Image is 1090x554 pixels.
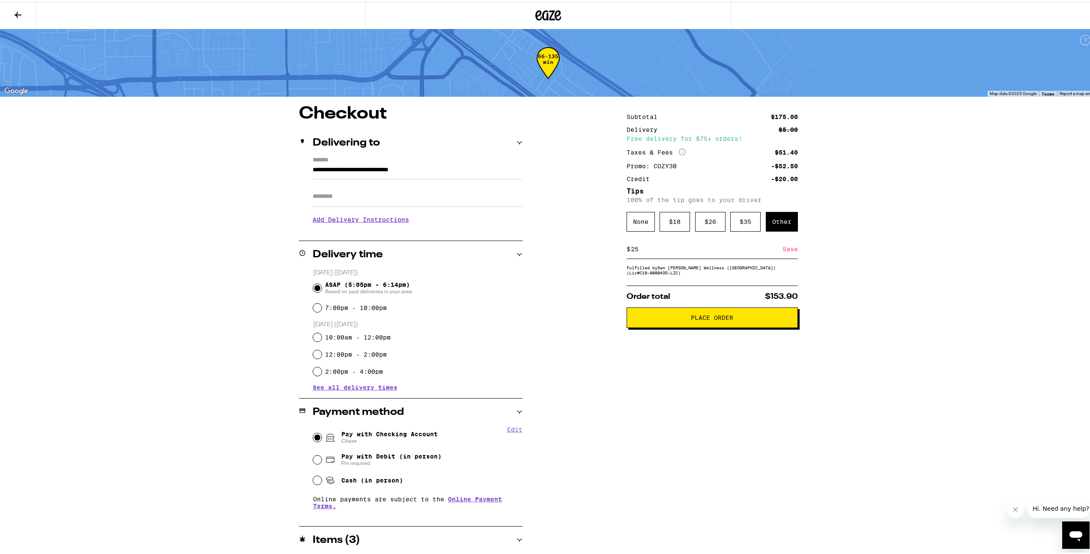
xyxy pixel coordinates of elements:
[765,291,798,299] span: $153.90
[627,291,670,299] span: Order total
[313,494,502,508] a: Online Payment Terms.
[730,210,761,230] div: $ 35
[325,286,412,293] span: Based on past deliveries in your area
[630,244,782,251] input: 0
[341,436,438,443] span: Chase
[627,306,798,326] button: Place Order
[2,84,30,95] a: Open this area in Google Maps (opens a new window)
[313,267,523,275] p: [DATE] ([DATE])
[2,84,30,95] img: Google
[313,136,380,146] h2: Delivering to
[627,134,798,140] div: Free delivery for $75+ orders!
[771,174,798,180] div: -$20.00
[313,208,523,228] h3: Add Delivery Instructions
[990,89,1036,94] span: Map data ©2025 Google
[313,248,383,258] h2: Delivery time
[627,263,798,274] div: Fulfilled by San [PERSON_NAME] Wellness ([GEOGRAPHIC_DATA]) (Lic# C10-0000435-LIC )
[325,366,383,373] label: 2:00pm - 4:00pm
[627,161,683,167] div: Promo: COZY30
[627,186,798,193] h5: Tips
[313,494,523,508] p: Online payments are subject to the
[313,228,523,235] p: We'll contact you at [PHONE_NUMBER] when we arrive
[766,210,798,230] div: Other
[313,533,360,544] h2: Items ( 3 )
[627,147,686,155] div: Taxes & Fees
[627,238,630,257] div: $
[299,104,523,121] h1: Checkout
[537,52,560,84] div: 66-135 min
[325,303,387,310] label: 7:00pm - 10:00pm
[325,280,412,293] span: ASAP (5:05pm - 6:14pm)
[1027,497,1090,516] iframe: Message from company
[695,210,726,230] div: $ 26
[1042,89,1054,95] a: Terms
[1062,520,1090,547] iframe: Button to launch messaging window
[660,210,690,230] div: $ 18
[313,405,404,416] h2: Payment method
[627,125,663,131] div: Delivery
[771,112,798,118] div: $175.00
[691,313,733,319] span: Place Order
[313,383,397,389] button: See all delivery times
[771,161,798,167] div: -$52.50
[341,475,403,482] span: Cash (in person)
[775,148,798,154] div: $51.40
[341,429,438,443] span: Pay with Checking Account
[627,195,798,202] p: 100% of the tip goes to your driver
[782,238,798,257] div: Save
[313,319,523,327] p: [DATE] ([DATE])
[627,112,663,118] div: Subtotal
[325,349,387,356] label: 12:00pm - 2:00pm
[779,125,798,131] div: $5.00
[1007,499,1024,516] iframe: Close message
[341,458,442,465] span: Pin required
[341,451,442,458] span: Pay with Debit (in person)
[627,174,656,180] div: Credit
[627,210,655,230] div: None
[325,332,391,339] label: 10:00am - 12:00pm
[507,424,523,431] button: Edit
